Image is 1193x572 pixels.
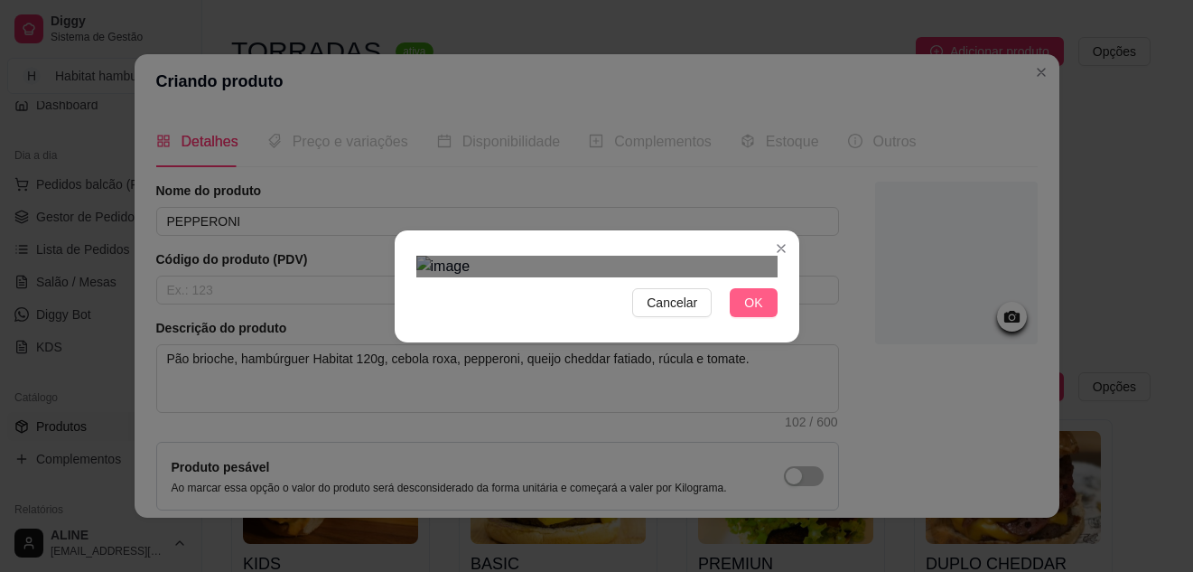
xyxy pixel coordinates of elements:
[744,293,762,313] span: OK
[632,288,712,317] button: Cancelar
[730,288,777,317] button: OK
[767,234,796,263] button: Close
[416,256,778,277] img: image
[647,293,697,313] span: Cancelar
